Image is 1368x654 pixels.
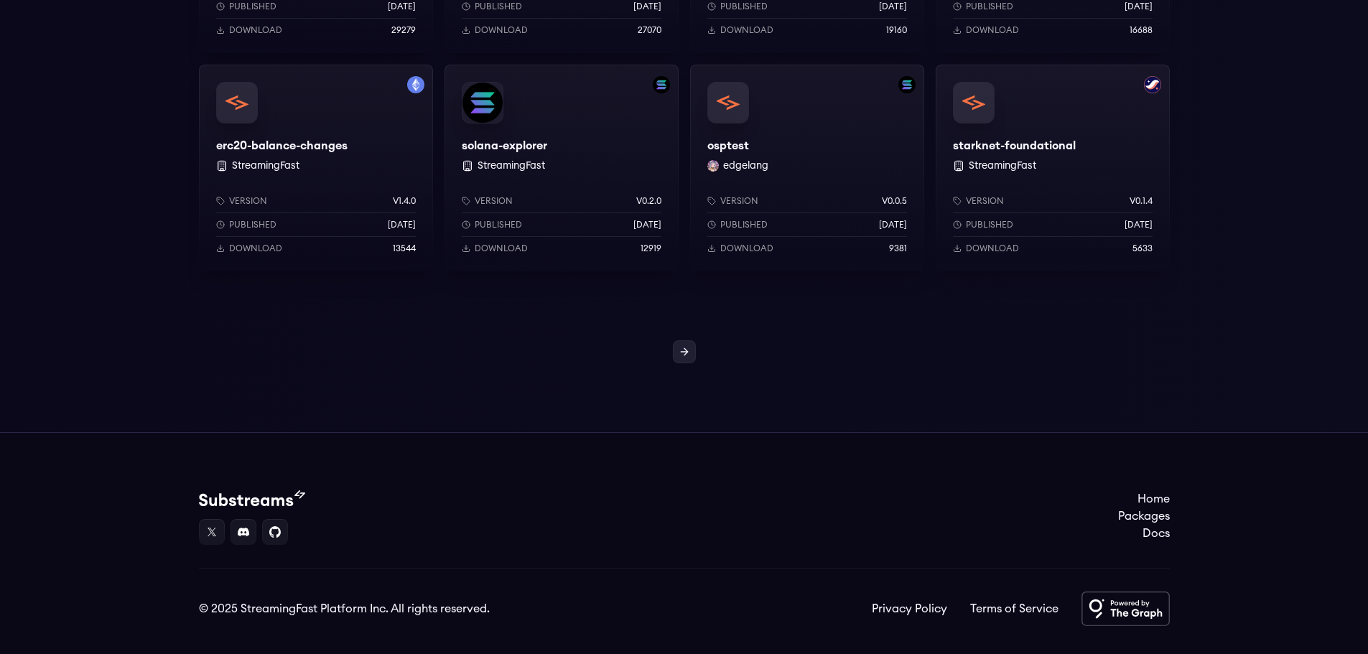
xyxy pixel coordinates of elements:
p: Download [720,24,773,36]
p: Version [475,195,513,207]
p: Download [229,24,282,36]
img: Filter by solana network [653,76,670,93]
p: 19160 [886,24,907,36]
p: [DATE] [879,1,907,12]
p: [DATE] [633,1,661,12]
p: v1.4.0 [393,195,416,207]
p: Published [229,219,276,230]
p: v0.2.0 [636,195,661,207]
a: Packages [1118,508,1170,525]
p: Published [720,219,768,230]
p: [DATE] [1125,1,1153,12]
p: 5633 [1132,243,1153,254]
p: Published [475,1,522,12]
button: StreamingFast [969,159,1036,173]
a: Home [1118,490,1170,508]
a: Filter by solana networksolana-explorersolana-explorer StreamingFastVersionv0.2.0Published[DATE]D... [445,65,679,271]
div: © 2025 StreamingFast Platform Inc. All rights reserved. [199,600,490,617]
p: 13544 [393,243,416,254]
a: Docs [1118,525,1170,542]
p: 27070 [638,24,661,36]
img: Filter by mainnet network [407,76,424,93]
img: Filter by starknet network [1144,76,1161,93]
p: Download [229,243,282,254]
p: v0.1.4 [1130,195,1153,207]
p: Download [475,243,528,254]
img: Powered by The Graph [1081,592,1170,626]
p: 12919 [641,243,661,254]
p: Published [229,1,276,12]
p: Version [229,195,267,207]
p: Download [966,24,1019,36]
p: Version [966,195,1004,207]
a: Filter by solana networkosptestosptestedgelang edgelangVersionv0.0.5Published[DATE]Download9381 [690,65,924,271]
p: Published [966,219,1013,230]
img: Substream's logo [199,490,305,508]
p: Version [720,195,758,207]
p: Published [475,219,522,230]
a: Privacy Policy [872,600,947,617]
a: Terms of Service [970,600,1058,617]
p: Published [720,1,768,12]
a: Filter by starknet networkstarknet-foundationalstarknet-foundational StreamingFastVersionv0.1.4Pu... [936,65,1170,271]
p: Download [966,243,1019,254]
p: Published [966,1,1013,12]
p: 9381 [889,243,907,254]
button: StreamingFast [478,159,545,173]
img: Filter by solana network [898,76,916,93]
p: Download [475,24,528,36]
p: 29279 [391,24,416,36]
p: [DATE] [1125,219,1153,230]
p: 16688 [1130,24,1153,36]
button: StreamingFast [232,159,299,173]
p: [DATE] [388,1,416,12]
p: [DATE] [388,219,416,230]
a: Filter by mainnet networkerc20-balance-changeserc20-balance-changes StreamingFastVersionv1.4.0Pub... [199,65,433,271]
p: [DATE] [879,219,907,230]
p: [DATE] [633,219,661,230]
p: Download [720,243,773,254]
button: edgelang [723,159,768,173]
p: v0.0.5 [882,195,907,207]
